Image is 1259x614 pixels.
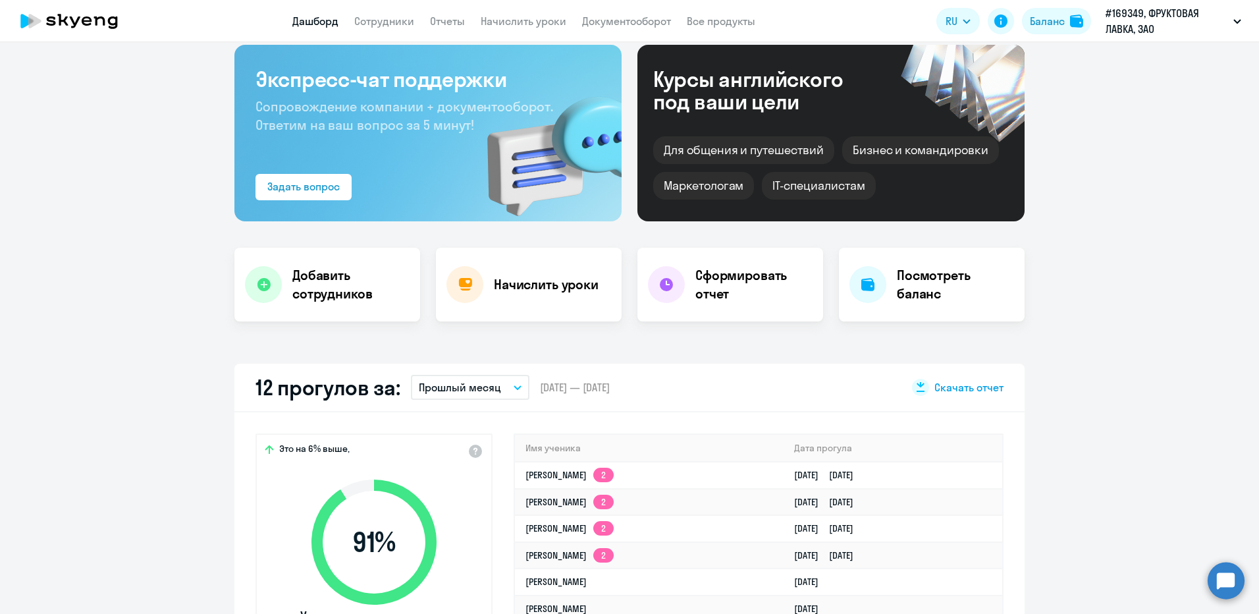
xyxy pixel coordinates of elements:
button: Балансbalance [1022,8,1091,34]
app-skyeng-badge: 2 [593,521,614,536]
h4: Посмотреть баланс [897,266,1014,303]
img: bg-img [468,73,622,221]
span: Сопровождение компании + документооборот. Ответим на ваш вопрос за 5 минут! [255,98,553,133]
span: [DATE] — [DATE] [540,380,610,395]
a: [DATE][DATE] [794,469,864,481]
p: Прошлый месяц [419,379,501,395]
img: balance [1070,14,1083,28]
th: Имя ученика [515,435,784,462]
a: Сотрудники [354,14,414,28]
a: [PERSON_NAME]2 [525,522,614,534]
div: Курсы английского под ваши цели [653,68,878,113]
div: Маркетологам [653,172,754,200]
button: #169349, ФРУКТОВАЯ ЛАВКА, ЗАО [1099,5,1248,37]
a: Все продукты [687,14,755,28]
span: Скачать отчет [934,380,1004,395]
h4: Начислить уроки [494,275,599,294]
a: [PERSON_NAME]2 [525,469,614,481]
button: Прошлый месяц [411,375,529,400]
span: RU [946,13,957,29]
app-skyeng-badge: 2 [593,468,614,482]
a: [PERSON_NAME]2 [525,549,614,561]
div: Для общения и путешествий [653,136,834,164]
a: [DATE][DATE] [794,522,864,534]
div: Задать вопрос [267,179,340,194]
span: Это на 6% выше, [279,443,350,459]
h4: Сформировать отчет [695,266,813,303]
a: [DATE][DATE] [794,496,864,508]
app-skyeng-badge: 2 [593,495,614,509]
div: Баланс [1030,13,1065,29]
h3: Экспресс-чат поддержки [255,66,601,92]
a: Документооборот [582,14,671,28]
a: [DATE] [794,576,829,588]
a: [PERSON_NAME] [525,576,587,588]
a: [DATE][DATE] [794,549,864,561]
h2: 12 прогулов за: [255,374,400,401]
button: Задать вопрос [255,174,352,200]
button: RU [936,8,980,34]
a: Отчеты [430,14,465,28]
a: Начислить уроки [481,14,566,28]
h4: Добавить сотрудников [292,266,410,303]
app-skyeng-badge: 2 [593,548,614,563]
th: Дата прогула [784,435,1002,462]
a: [PERSON_NAME]2 [525,496,614,508]
div: IT-специалистам [762,172,875,200]
div: Бизнес и командировки [842,136,999,164]
a: Дашборд [292,14,338,28]
span: 91 % [298,526,450,558]
p: #169349, ФРУКТОВАЯ ЛАВКА, ЗАО [1106,5,1228,37]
